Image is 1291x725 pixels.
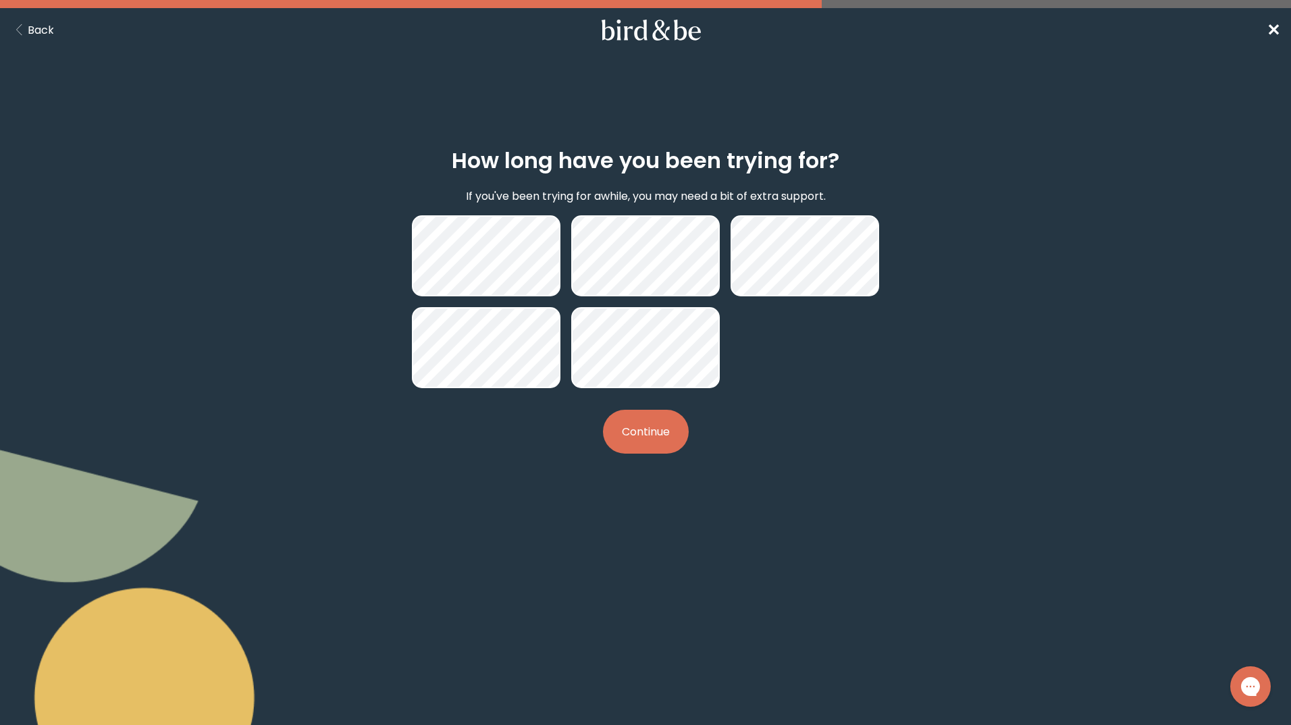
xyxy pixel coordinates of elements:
span: ✕ [1267,19,1280,41]
p: If you've been trying for awhile, you may need a bit of extra support. [466,188,826,205]
button: Continue [603,410,689,454]
button: Back Button [11,22,54,38]
iframe: Gorgias live chat messenger [1223,662,1277,711]
h2: How long have you been trying for? [452,144,839,177]
a: ✕ [1267,18,1280,42]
